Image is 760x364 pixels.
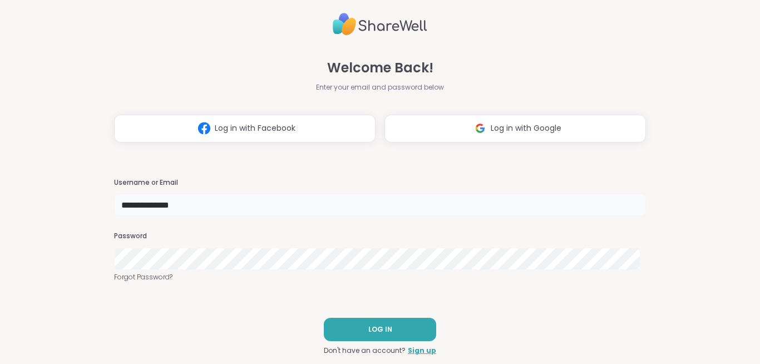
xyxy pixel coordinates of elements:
img: ShareWell Logomark [194,118,215,139]
h3: Password [114,232,646,241]
span: Welcome Back! [327,58,433,78]
img: ShareWell Logo [333,8,427,40]
span: LOG IN [368,324,392,335]
button: Log in with Facebook [114,115,376,142]
img: ShareWell Logomark [470,118,491,139]
span: Log in with Facebook [215,122,295,134]
span: Enter your email and password below [316,82,444,92]
button: Log in with Google [384,115,646,142]
span: Log in with Google [491,122,561,134]
a: Forgot Password? [114,272,646,282]
a: Sign up [408,346,436,356]
span: Don't have an account? [324,346,406,356]
button: LOG IN [324,318,436,341]
h3: Username or Email [114,178,646,188]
